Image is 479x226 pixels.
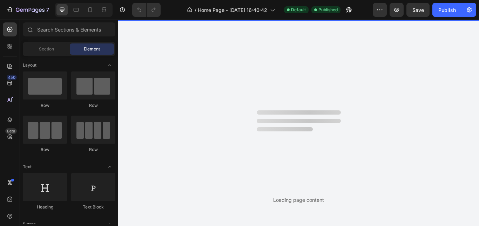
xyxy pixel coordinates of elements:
[5,128,17,134] div: Beta
[438,6,456,14] div: Publish
[23,164,32,170] span: Text
[23,22,115,36] input: Search Sections & Elements
[406,3,430,17] button: Save
[71,204,115,210] div: Text Block
[71,102,115,109] div: Row
[273,196,324,204] div: Loading page content
[71,146,115,153] div: Row
[23,62,36,68] span: Layout
[291,7,306,13] span: Default
[84,46,100,52] span: Element
[198,6,267,14] span: Home Page - [DATE] 16:40:42
[104,161,115,172] span: Toggle open
[132,3,161,17] div: Undo/Redo
[195,6,196,14] span: /
[7,75,17,80] div: 450
[23,146,67,153] div: Row
[3,3,52,17] button: 7
[23,204,67,210] div: Heading
[412,7,424,13] span: Save
[104,60,115,71] span: Toggle open
[432,3,462,17] button: Publish
[39,46,54,52] span: Section
[318,7,338,13] span: Published
[23,102,67,109] div: Row
[46,6,49,14] p: 7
